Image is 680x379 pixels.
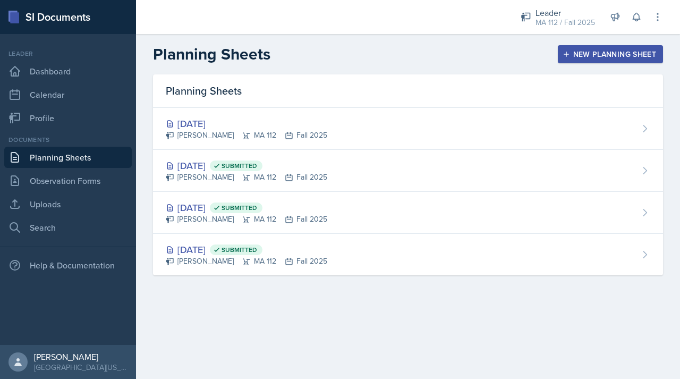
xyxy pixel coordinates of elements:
[166,242,327,257] div: [DATE]
[34,351,127,362] div: [PERSON_NAME]
[4,147,132,168] a: Planning Sheets
[4,217,132,238] a: Search
[166,200,327,215] div: [DATE]
[4,107,132,129] a: Profile
[222,246,257,254] span: Submitted
[166,172,327,183] div: [PERSON_NAME] MA 112 Fall 2025
[153,74,663,108] div: Planning Sheets
[153,234,663,275] a: [DATE] Submitted [PERSON_NAME]MA 112Fall 2025
[535,6,595,19] div: Leader
[4,61,132,82] a: Dashboard
[222,162,257,170] span: Submitted
[166,130,327,141] div: [PERSON_NAME] MA 112 Fall 2025
[4,255,132,276] div: Help & Documentation
[4,170,132,191] a: Observation Forms
[34,362,127,373] div: [GEOGRAPHIC_DATA][US_STATE] in [GEOGRAPHIC_DATA]
[4,84,132,105] a: Calendar
[4,135,132,145] div: Documents
[166,214,327,225] div: [PERSON_NAME] MA 112 Fall 2025
[153,150,663,192] a: [DATE] Submitted [PERSON_NAME]MA 112Fall 2025
[4,49,132,58] div: Leader
[166,158,327,173] div: [DATE]
[153,45,270,64] h2: Planning Sheets
[153,108,663,150] a: [DATE] [PERSON_NAME]MA 112Fall 2025
[153,192,663,234] a: [DATE] Submitted [PERSON_NAME]MA 112Fall 2025
[166,116,327,131] div: [DATE]
[4,193,132,215] a: Uploads
[565,50,656,58] div: New Planning Sheet
[535,17,595,28] div: MA 112 / Fall 2025
[166,256,327,267] div: [PERSON_NAME] MA 112 Fall 2025
[222,204,257,212] span: Submitted
[558,45,663,63] button: New Planning Sheet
